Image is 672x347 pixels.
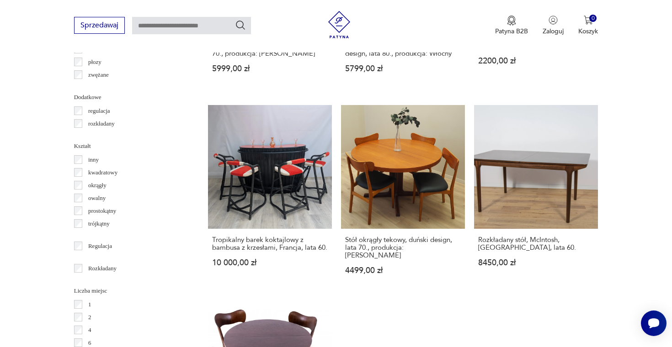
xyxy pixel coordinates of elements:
[641,310,667,336] iframe: Smartsupp widget button
[507,16,516,26] img: Ikona medalu
[212,236,328,252] h3: Tropikalny barek koktajlowy z bambusa z krzesłami, Francja, lata 60.
[345,42,461,58] h3: Stół rozkładany dębowy, włoski design, lata 80., produkcja: Włochy
[88,325,91,335] p: 4
[88,119,115,129] p: rozkładany
[212,42,328,58] h3: Stół palisandrowy, duński design, lata 70., produkcja: [PERSON_NAME]
[74,92,186,102] p: Dodatkowe
[345,236,461,259] h3: Stół okrągły tekowy, duński design, lata 70., produkcja: [PERSON_NAME]
[345,267,461,274] p: 4499,00 zł
[478,259,594,267] p: 8450,00 zł
[584,16,593,25] img: Ikona koszyka
[589,15,597,22] div: 0
[495,16,528,36] button: Patyna B2B
[88,193,106,203] p: owalny
[325,11,353,38] img: Patyna - sklep z meblami i dekoracjami vintage
[478,57,594,65] p: 2200,00 zł
[578,16,598,36] button: 0Koszyk
[495,27,528,36] p: Patyna B2B
[74,17,125,34] button: Sprzedawaj
[88,155,99,165] p: inny
[495,16,528,36] a: Ikona medaluPatyna B2B
[88,219,110,229] p: trójkątny
[88,300,91,310] p: 1
[88,263,117,273] p: Rozkładany
[345,65,461,73] p: 5799,00 zł
[74,141,186,151] p: Kształt
[549,16,558,25] img: Ikonka użytkownika
[74,23,125,29] a: Sprzedawaj
[212,259,328,267] p: 10 000,00 zł
[74,286,186,296] p: Liczba miejsc
[212,65,328,73] p: 5999,00 zł
[235,20,246,31] button: Szukaj
[478,236,594,252] h3: Rozkładany stół, McIntosh, [GEOGRAPHIC_DATA], lata 60.
[543,16,564,36] button: Zaloguj
[208,105,332,292] a: Tropikalny barek koktajlowy z bambusa z krzesłami, Francja, lata 60.Tropikalny barek koktajlowy z...
[341,105,465,292] a: Stół okrągły tekowy, duński design, lata 70., produkcja: DaniaStół okrągły tekowy, duński design,...
[88,312,91,322] p: 2
[543,27,564,36] p: Zaloguj
[88,206,116,216] p: prostokątny
[88,168,117,178] p: kwadratowy
[88,241,112,251] p: Regulacja
[88,106,110,116] p: regulacja
[578,27,598,36] p: Koszyk
[88,57,101,67] p: płozy
[88,70,109,80] p: zwężane
[474,105,598,292] a: Rozkładany stół, McIntosh, Wielka Brytania, lata 60.Rozkładany stół, McIntosh, [GEOGRAPHIC_DATA],...
[88,180,107,190] p: okrągły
